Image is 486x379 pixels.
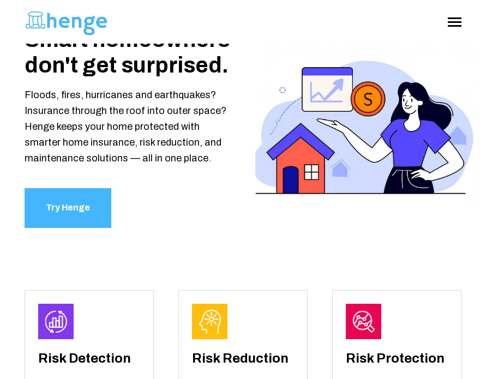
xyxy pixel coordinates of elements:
h3: Risk Protection [346,350,448,368]
span: Try Henge [46,200,90,216]
nav: Main menu [448,17,461,27]
a: Try Henge [25,188,111,228]
img: savvy homeowner using AI tool to mitigate home risk and save money. happy 17-12-2024 at 23-12-53-1 [255,41,478,214]
h1: Smart homeowners don't get surprised. [25,27,231,79]
h3: Risk Reduction [192,350,295,368]
div: Floods, fires, hurricanes and earthquakes? Insurance through the roof into outer space? Henge kee... [25,87,231,167]
img: Henge-Full-Logo-Blue [25,4,109,40]
h3: Risk Detection [38,350,141,368]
